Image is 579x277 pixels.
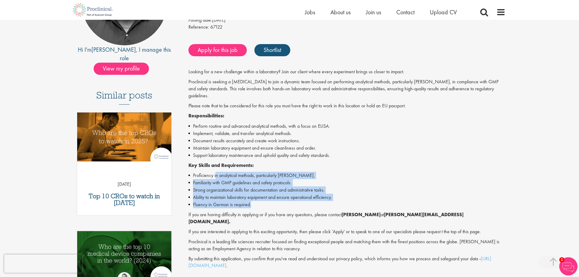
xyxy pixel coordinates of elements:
p: If you are having difficulty in applying or if you have any questions, please contact at [188,211,505,225]
strong: [PERSON_NAME] [342,211,381,218]
li: Perform routine and advanced analytical methods, with a focus on ELISA. [188,123,505,130]
li: Fluency in German is required. [188,201,505,208]
a: About us [330,8,351,16]
div: [DATE] [188,17,505,24]
li: Proficiency in analytical methods, particularly [PERSON_NAME]. [188,172,505,179]
li: Implement, validate, and transfer analytical methods. [188,130,505,137]
p: If you are interested in applying to this exciting opportunity, then please click 'Apply' or to s... [188,228,505,235]
img: Chatbot [559,257,577,275]
img: Top 10 CROs 2025 | Proclinical [77,113,172,161]
span: 1 [559,257,564,262]
a: Link to a post [77,113,172,166]
span: Posting date: [188,17,212,23]
a: View my profile [94,64,155,72]
a: Top 10 CROs to watch in [DATE] [80,193,169,206]
a: [URL][DOMAIN_NAME] [188,255,491,269]
li: Strong organizational skills for documentation and administrative tasks. [188,186,505,194]
p: Looking for a new challenge within a laboratory? Join our client where every experiment brings us... [188,68,505,75]
strong: Responsibilities: [188,113,224,119]
iframe: reCAPTCHA [4,254,82,273]
h3: Similar posts [96,90,152,105]
strong: [PERSON_NAME][EMAIL_ADDRESS][DOMAIN_NAME]. [188,211,464,225]
p: [DATE] [77,181,172,188]
a: Shortlist [254,44,290,56]
li: Document results accurately and create work instructions. [188,137,505,144]
li: Maintain laboratory equipment and ensure cleanliness and order. [188,144,505,152]
li: Support laboratory maintenance and uphold quality and safety standards. [188,152,505,159]
a: Jobs [305,8,315,16]
p: Proclinical is a leading life sciences recruiter focused on finding exceptional people and matchi... [188,238,505,252]
p: Please note that to be considered for this role you must have the right to work in this location ... [188,102,505,109]
a: [PERSON_NAME] [91,46,136,54]
a: Upload CV [430,8,457,16]
div: Hi I'm , I manage this role [74,45,175,63]
label: Reference: [188,24,209,31]
a: Contact [396,8,415,16]
li: Familiarity with GMP guidelines and safety protocols. [188,179,505,186]
a: Join us [366,8,381,16]
p: By submitting this application, you confirm that you've read and understood our privacy policy, w... [188,255,505,269]
a: Apply for this job [188,44,247,56]
p: Proclinical is seeking a [MEDICAL_DATA] to join a dynamic team focused on performing analytical m... [188,78,505,99]
li: Ability to maintain laboratory equipment and ensure operational efficiency. [188,194,505,201]
div: Job description [188,68,505,269]
strong: Key Skills and Requirements: [188,162,254,168]
span: View my profile [94,63,149,75]
span: 67122 [210,24,222,30]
